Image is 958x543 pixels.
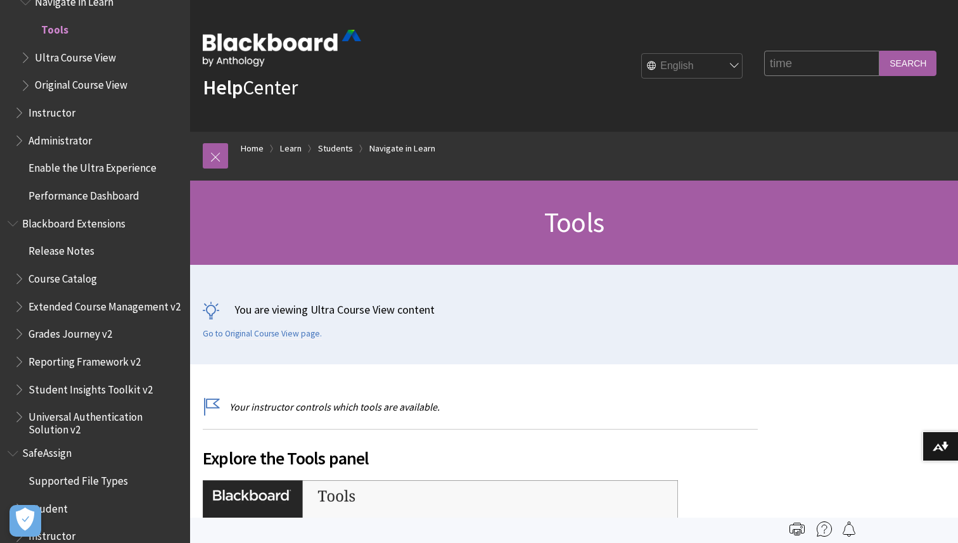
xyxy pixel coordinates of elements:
a: Learn [280,141,302,157]
span: SafeAssign [22,443,72,460]
span: Explore the Tools panel [203,445,758,471]
img: Blackboard by Anthology [203,30,361,67]
span: Instructor [29,526,75,543]
img: Print [789,521,805,537]
img: Follow this page [841,521,857,537]
span: Enable the Ultra Experience [29,158,156,175]
a: Navigate in Learn [369,141,435,157]
span: Tools [41,19,68,36]
img: More help [817,521,832,537]
a: HelpCenter [203,75,298,100]
span: Grades Journey v2 [29,323,112,340]
p: You are viewing Ultra Course View content [203,302,945,317]
span: Original Course View [35,75,127,92]
span: Ultra Course View [35,47,116,64]
span: Student Insights Toolkit v2 [29,379,153,396]
span: Release Notes [29,241,94,258]
button: Open Preferences [10,505,41,537]
span: Tools [544,205,604,240]
nav: Book outline for Blackboard Extensions [8,213,182,437]
span: Blackboard Extensions [22,213,125,230]
input: Search [879,51,936,75]
span: Supported File Types [29,470,128,487]
span: Administrator [29,130,92,147]
span: Universal Authentication Solution v2 [29,406,181,436]
select: Site Language Selector [642,54,743,79]
a: Go to Original Course View page. [203,328,322,340]
strong: Help [203,75,243,100]
span: Student [29,498,68,515]
span: Course Catalog [29,268,97,285]
span: Reporting Framework v2 [29,351,141,368]
span: Performance Dashboard [29,185,139,202]
span: Extended Course Management v2 [29,296,181,313]
a: Students [318,141,353,157]
p: Your instructor controls which tools are available. [203,400,758,414]
span: Instructor [29,102,75,119]
a: Home [241,141,264,157]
